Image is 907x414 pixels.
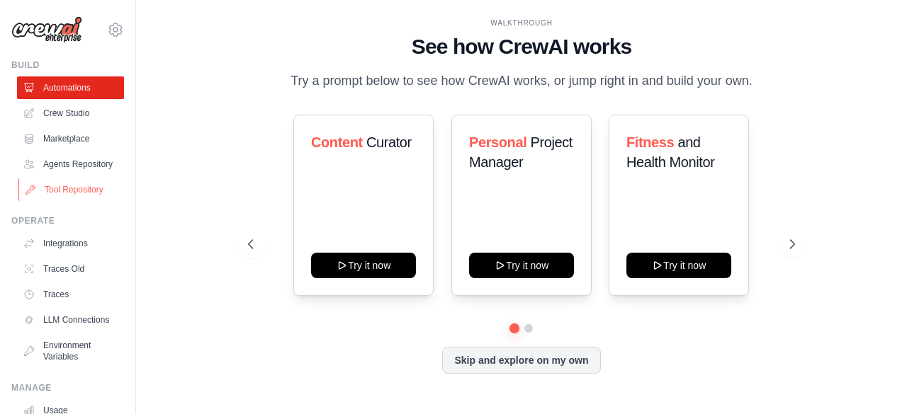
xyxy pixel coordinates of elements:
[366,134,412,150] span: Curator
[17,283,124,306] a: Traces
[17,232,124,255] a: Integrations
[17,153,124,176] a: Agents Repository
[17,127,124,150] a: Marketplace
[17,334,124,368] a: Environment Variables
[248,18,794,28] div: WALKTHROUGH
[17,258,124,280] a: Traces Old
[248,34,794,59] h1: See how CrewAI works
[17,102,124,125] a: Crew Studio
[469,134,573,170] span: Project Manager
[17,309,124,331] a: LLM Connections
[283,71,760,91] p: Try a prompt below to see how CrewAI works, or jump right in and build your own.
[11,59,124,71] div: Build
[442,347,600,374] button: Skip and explore on my own
[626,134,714,170] span: and Health Monitor
[626,134,674,150] span: Fitness
[469,134,526,150] span: Personal
[311,253,416,278] button: Try it now
[311,134,363,150] span: Content
[18,178,125,201] a: Tool Repository
[11,382,124,393] div: Manage
[626,253,731,278] button: Try it now
[17,76,124,99] a: Automations
[469,253,574,278] button: Try it now
[11,16,82,43] img: Logo
[11,215,124,226] div: Operate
